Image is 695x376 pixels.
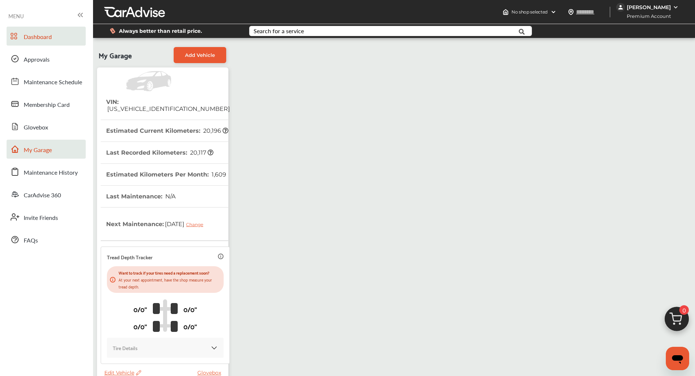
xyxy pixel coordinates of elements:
div: Change [186,222,207,227]
span: N/A [164,193,175,200]
th: Estimated Kilometers Per Month : [106,164,226,185]
iframe: Button to launch messaging window [666,347,689,370]
a: Invite Friends [7,208,86,226]
th: Estimated Current Kilometers : [106,120,228,142]
th: Last Maintenance : [106,186,175,207]
a: Glovebox [197,369,225,376]
p: 0/0" [134,303,147,315]
span: Add Vehicle [185,52,215,58]
span: 0 [679,305,689,315]
div: [PERSON_NAME] [627,4,671,11]
a: Maintenance History [7,162,86,181]
th: Last Recorded Kilometers : [106,142,213,163]
span: Edit Vehicle [104,369,141,376]
p: 0/0" [134,321,147,332]
a: Glovebox [7,117,86,136]
a: Add Vehicle [174,47,226,63]
span: Glovebox [24,123,48,132]
a: CarAdvise 360 [7,185,86,204]
span: CarAdvise 360 [24,191,61,200]
th: Next Maintenance : [106,208,209,240]
span: 20,196 [202,127,228,134]
img: jVpblrzwTbfkPYzPPzSLxeg0AAAAASUVORK5CYII= [616,3,625,12]
p: At your next appointment, have the shop measure your tread depth. [119,276,221,290]
span: [DATE] [164,215,209,233]
a: Maintenance Schedule [7,72,86,91]
span: Dashboard [24,32,52,42]
span: [US_VEHICLE_IDENTIFICATION_NUMBER] [106,105,230,112]
th: VIN : [106,91,230,120]
a: My Garage [7,140,86,159]
span: FAQs [24,236,38,245]
span: 20,117 [189,149,213,156]
img: WGsFRI8htEPBVLJbROoPRyZpYNWhNONpIPPETTm6eUC0GeLEiAAAAAElFTkSuQmCC [673,4,679,10]
div: Search for a service [254,28,304,34]
p: Tire Details [113,344,138,352]
a: Approvals [7,49,86,68]
p: 0/0" [184,303,197,315]
p: 0/0" [184,321,197,332]
p: Tread Depth Tracker [107,253,152,261]
span: No shop selected [511,9,548,15]
img: header-home-logo.8d720a4f.svg [503,9,509,15]
a: Dashboard [7,27,86,46]
a: Membership Card [7,94,86,113]
span: Always better than retail price. [119,28,202,34]
span: Maintenance Schedule [24,78,82,87]
img: tire_track_logo.b900bcbc.svg [153,299,178,332]
p: Want to track if your tires need a replacement soon? [119,269,221,276]
img: dollor_label_vector.a70140d1.svg [110,28,115,34]
span: MENU [8,13,24,19]
span: Approvals [24,55,50,65]
span: My Garage [24,146,52,155]
img: header-down-arrow.9dd2ce7d.svg [551,9,556,15]
img: KOKaJQAAAABJRU5ErkJggg== [211,344,218,352]
img: location_vector.a44bc228.svg [568,9,574,15]
span: My Garage [99,47,132,63]
img: Vehicle [103,71,175,91]
span: Premium Account [617,12,676,20]
a: FAQs [7,230,86,249]
span: Invite Friends [24,213,58,223]
img: cart_icon.3d0951e8.svg [659,303,694,338]
span: Membership Card [24,100,70,110]
span: 1,609 [211,171,226,178]
span: Maintenance History [24,168,78,178]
